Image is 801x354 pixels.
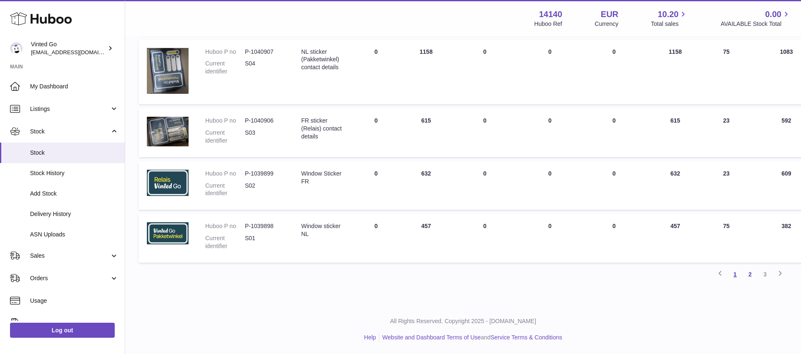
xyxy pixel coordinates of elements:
td: 0 [519,108,581,157]
dd: P-1039898 [245,222,285,230]
div: FR sticker (Relais) contact details [301,117,343,141]
td: 0 [451,108,519,157]
div: Window sticker NL [301,222,343,238]
img: product image [147,222,189,244]
td: 457 [401,214,451,263]
td: 0 [519,214,581,263]
a: 2 [743,267,758,282]
li: and [379,334,562,341]
span: 0 [612,117,616,124]
dd: P-1040907 [245,48,285,56]
span: Orders [30,274,110,282]
span: Stock [30,128,110,136]
img: product image [147,48,189,94]
div: NL sticker (Pakketwinkel) contact details [301,48,343,72]
td: 75 [704,214,749,263]
dd: P-1039899 [245,170,285,178]
dd: S04 [245,60,285,75]
dd: S03 [245,129,285,145]
span: Usage [30,297,118,305]
dd: S02 [245,182,285,198]
img: product image [147,117,189,146]
td: 0 [451,214,519,263]
a: Website and Dashboard Terms of Use [382,334,481,341]
span: My Dashboard [30,83,118,90]
a: Log out [10,323,115,338]
dt: Current identifier [205,129,245,145]
img: product image [147,170,189,196]
span: Sales [30,252,110,260]
span: 0 [612,223,616,229]
a: 1 [728,267,743,282]
td: 615 [647,108,704,157]
td: 0 [351,214,401,263]
span: 0 [612,170,616,177]
span: 0.00 [765,9,781,20]
dt: Current identifier [205,60,245,75]
td: 1158 [401,40,451,104]
td: 1158 [647,40,704,104]
td: 0 [519,40,581,104]
a: 10.20 Total sales [651,9,688,28]
div: Currency [595,20,619,28]
div: Vinted Go [31,40,106,56]
strong: EUR [601,9,618,20]
a: Help [364,334,376,341]
span: 10.20 [657,9,678,20]
td: 632 [647,161,704,210]
a: Service Terms & Conditions [491,334,562,341]
td: 0 [351,108,401,157]
span: Total sales [651,20,688,28]
dd: S01 [245,234,285,250]
td: 615 [401,108,451,157]
td: 0 [451,161,519,210]
p: All Rights Reserved. Copyright 2025 - [DOMAIN_NAME] [132,317,794,325]
td: 0 [351,40,401,104]
dt: Huboo P no [205,48,245,56]
span: Stock [30,149,118,157]
dt: Huboo P no [205,117,245,125]
span: Add Stock [30,190,118,198]
td: 23 [704,108,749,157]
td: 75 [704,40,749,104]
div: Huboo Ref [534,20,562,28]
span: Invoicing and Payments [30,319,110,327]
dt: Huboo P no [205,170,245,178]
dt: Huboo P no [205,222,245,230]
div: Window Sticker FR [301,170,343,186]
td: 632 [401,161,451,210]
td: 23 [704,161,749,210]
span: Delivery History [30,210,118,218]
dt: Current identifier [205,234,245,250]
td: 0 [519,161,581,210]
span: ASN Uploads [30,231,118,239]
dd: P-1040906 [245,117,285,125]
span: Stock History [30,169,118,177]
span: Listings [30,105,110,113]
img: giedre.bartusyte@vinted.com [10,42,23,55]
dt: Current identifier [205,182,245,198]
td: 0 [451,40,519,104]
a: 3 [758,267,773,282]
td: 0 [351,161,401,210]
span: AVAILABLE Stock Total [720,20,791,28]
a: 0.00 AVAILABLE Stock Total [720,9,791,28]
span: [EMAIL_ADDRESS][DOMAIN_NAME] [31,49,123,55]
strong: 14140 [539,9,562,20]
span: 0 [612,48,616,55]
td: 457 [647,214,704,263]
